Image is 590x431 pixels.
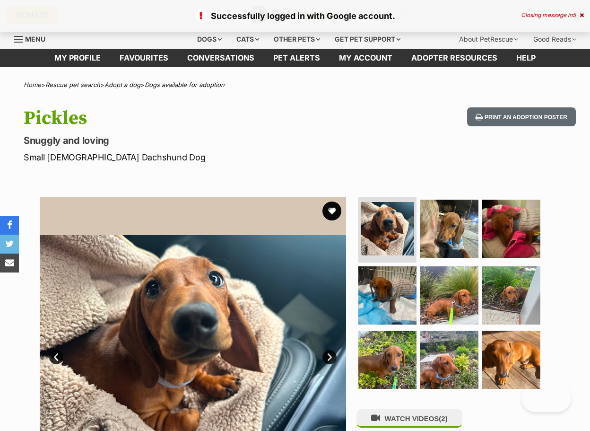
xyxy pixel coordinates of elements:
[45,81,100,88] a: Rescue pet search
[527,30,583,49] div: Good Reads
[356,409,462,428] button: WATCH VIDEOS(2)
[24,107,361,129] h1: Pickles
[24,134,361,147] p: Snuggly and loving
[521,384,571,412] iframe: Help Scout Beacon - Open
[420,266,478,325] img: Photo of Pickles
[573,11,576,18] span: 5
[264,49,330,67] a: Pet alerts
[230,30,266,49] div: Cats
[482,200,540,258] img: Photo of Pickles
[110,49,178,67] a: Favourites
[45,49,110,67] a: My profile
[420,331,478,389] img: Photo of Pickles
[439,414,447,422] span: (2)
[507,49,545,67] a: Help
[328,30,407,49] div: Get pet support
[24,81,41,88] a: Home
[402,49,507,67] a: Adopter resources
[482,266,540,325] img: Photo of Pickles
[482,331,540,389] img: Photo of Pickles
[521,12,584,18] div: Closing message in
[330,49,402,67] a: My account
[452,30,525,49] div: About PetRescue
[49,350,63,364] a: Prev
[14,30,52,47] a: Menu
[145,81,225,88] a: Dogs available for adoption
[178,49,264,67] a: conversations
[361,202,414,255] img: Photo of Pickles
[9,9,581,22] p: Successfully logged in with Google account.
[467,107,576,127] button: Print an adoption poster
[322,202,341,220] button: favourite
[191,30,228,49] div: Dogs
[358,266,416,325] img: Photo of Pickles
[25,35,45,43] span: Menu
[24,151,361,164] p: Small [DEMOGRAPHIC_DATA] Dachshund Dog
[104,81,140,88] a: Adopt a dog
[322,350,337,364] a: Next
[420,200,478,258] img: Photo of Pickles
[358,331,416,389] img: Photo of Pickles
[267,30,327,49] div: Other pets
